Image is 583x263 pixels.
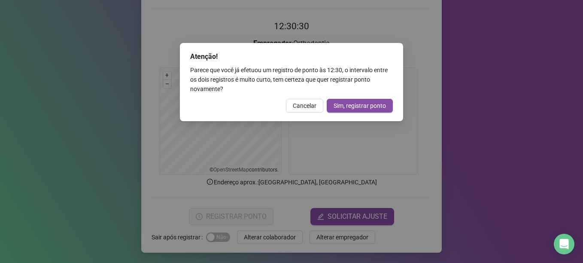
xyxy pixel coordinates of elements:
div: Atenção! [190,52,393,62]
div: Parece que você já efetuou um registro de ponto às 12:30 , o intervalo entre os dois registros é ... [190,65,393,94]
div: Open Intercom Messenger [554,234,574,254]
button: Cancelar [286,99,323,113]
span: Sim, registrar ponto [334,101,386,110]
button: Sim, registrar ponto [327,99,393,113]
span: Cancelar [293,101,316,110]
